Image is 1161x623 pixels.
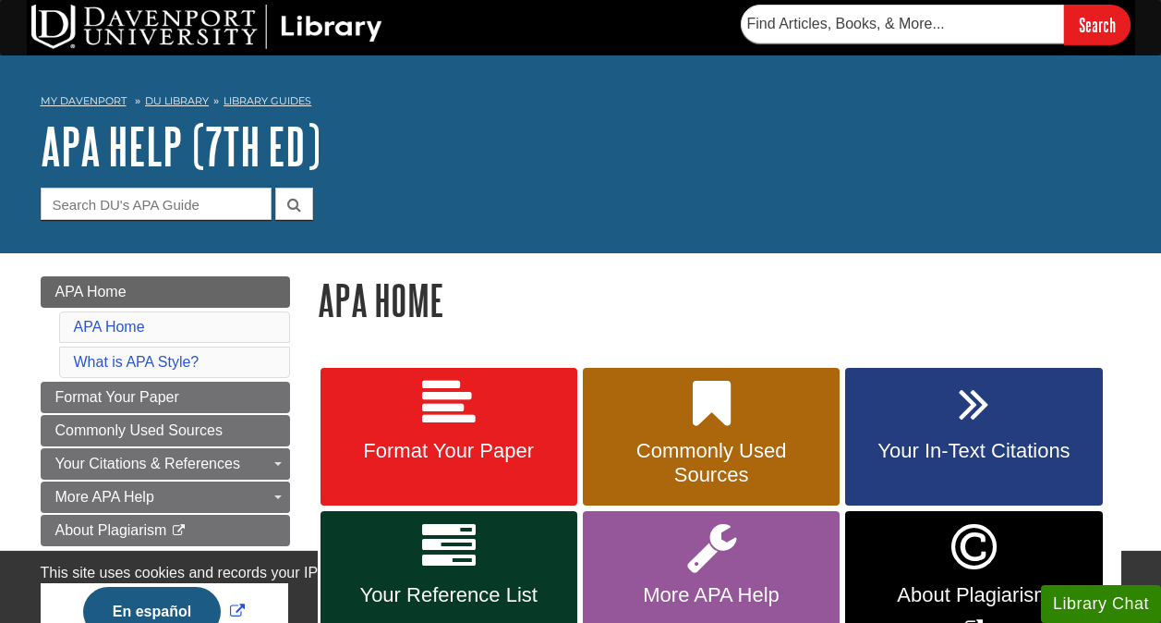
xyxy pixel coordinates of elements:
[79,604,249,619] a: Link opens in new window
[41,117,320,175] a: APA Help (7th Ed)
[41,276,290,308] a: APA Home
[318,276,1121,324] h1: APA Home
[55,422,223,438] span: Commonly Used Sources
[320,368,577,507] a: Format Your Paper
[583,368,840,507] a: Commonly Used Sources
[741,5,1064,43] input: Find Articles, Books, & More...
[55,389,179,405] span: Format Your Paper
[224,94,311,107] a: Library Guides
[74,319,145,335] a: APA Home
[859,439,1088,463] span: Your In-Text Citations
[171,525,187,537] i: This link opens in a new window
[55,489,154,505] span: More APA Help
[31,5,382,49] img: DU Library
[334,439,563,463] span: Format Your Paper
[55,522,167,538] span: About Plagiarism
[41,382,290,413] a: Format Your Paper
[41,89,1121,118] nav: breadcrumb
[41,448,290,480] a: Your Citations & References
[145,94,209,107] a: DU Library
[741,5,1131,44] form: Searches DU Library's articles, books, and more
[41,415,290,446] a: Commonly Used Sources
[859,583,1088,607] span: About Plagiarism
[1041,585,1161,623] button: Library Chat
[597,439,826,487] span: Commonly Used Sources
[41,515,290,546] a: About Plagiarism
[845,368,1102,507] a: Your In-Text Citations
[41,93,127,109] a: My Davenport
[41,188,272,220] input: Search DU's APA Guide
[334,583,563,607] span: Your Reference List
[55,284,127,299] span: APA Home
[55,456,240,471] span: Your Citations & References
[1064,5,1131,44] input: Search
[74,354,200,370] a: What is APA Style?
[597,583,826,607] span: More APA Help
[41,482,290,513] a: More APA Help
